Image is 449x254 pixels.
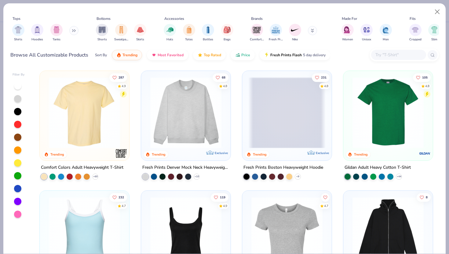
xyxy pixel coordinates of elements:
button: filter button [428,24,440,42]
button: Trending [112,50,142,60]
button: Like [321,193,330,202]
div: Bottoms [97,16,111,21]
span: 105 [422,76,428,79]
button: Like [212,73,228,82]
div: Sort By [95,52,107,58]
span: + 9 [296,175,299,179]
img: f5d85501-0dbb-4ee4-b115-c08fa3845d83 [147,77,224,148]
img: Bags Image [224,26,230,33]
button: filter button [250,24,264,42]
img: Unisex Image [363,26,370,33]
span: Bags [224,37,231,42]
span: Tanks [53,37,60,42]
span: Cropped [409,37,422,42]
span: 119 [220,196,225,199]
div: filter for Bags [221,24,233,42]
div: 4.8 [223,84,227,88]
button: Like [109,193,127,202]
img: Shirts Image [15,26,22,33]
div: filter for Shirts [12,24,24,42]
button: filter button [289,24,301,42]
div: 4.8 [425,84,429,88]
button: filter button [269,24,283,42]
span: Fresh Prints Flash [270,53,302,57]
button: Most Favorited [147,50,188,60]
img: Comfort Colors logo [115,147,128,160]
span: Fresh Prints [269,37,283,42]
button: filter button [360,24,373,42]
img: Slim Image [431,26,438,33]
img: Hoodies Image [34,26,41,33]
span: 287 [119,76,124,79]
div: Fresh Prints Denver Mock Neck Heavyweight Sweatshirt [142,164,229,171]
img: Skirts Image [137,26,144,33]
div: 4.7 [122,204,126,208]
div: Fits [410,16,416,21]
span: Skirts [136,37,144,42]
div: filter for Unisex [360,24,373,42]
button: filter button [221,24,233,42]
span: Slim [431,37,437,42]
span: Exclusive [316,151,329,155]
span: Sweatpants [114,37,128,42]
div: filter for Sweatpants [114,24,128,42]
div: filter for Women [341,24,354,42]
span: Nike [292,37,298,42]
button: filter button [380,24,392,42]
img: Comfort Colors Image [252,25,261,35]
span: Most Favorited [158,53,184,57]
div: filter for Hoodies [31,24,43,42]
img: trending.gif [116,53,121,57]
div: filter for Fresh Prints [269,24,283,42]
span: Price [241,53,250,57]
div: filter for Totes [183,24,195,42]
button: Like [413,73,431,82]
div: filter for Men [380,24,392,42]
div: 4.8 [324,84,328,88]
img: Fresh Prints Image [271,25,280,35]
div: filter for Nike [289,24,301,42]
span: 68 [221,76,225,79]
button: Like [417,193,431,202]
img: Shorts Image [99,26,106,33]
button: Like [312,73,330,82]
span: Top Rated [204,53,221,57]
span: Bottles [203,37,213,42]
div: Made For [342,16,357,21]
div: filter for Tanks [50,24,63,42]
button: filter button [409,24,422,42]
button: Price [231,50,255,60]
span: 5 day delivery [303,52,326,59]
img: TopRated.gif [198,53,203,57]
span: 231 [321,76,327,79]
button: filter button [96,24,108,42]
span: Shirts [14,37,22,42]
img: Nike Image [290,25,300,35]
img: Tanks Image [53,26,60,33]
div: Browse All Customizable Products [10,51,88,59]
button: filter button [341,24,354,42]
div: filter for Bottles [202,24,214,42]
button: Close [432,6,443,18]
img: Sweatpants Image [118,26,125,33]
button: filter button [164,24,176,42]
div: filter for Hats [164,24,176,42]
img: most_fav.gif [151,53,156,57]
button: filter button [50,24,63,42]
div: Gildan Adult Heavy Cotton T-Shirt [345,164,411,171]
button: filter button [114,24,128,42]
img: a90f7c54-8796-4cb2-9d6e-4e9644cfe0fe [224,77,302,148]
span: Comfort Colors [250,37,264,42]
button: Like [109,73,127,82]
span: + 44 [397,175,401,179]
img: Hats Image [166,26,173,33]
button: filter button [31,24,43,42]
button: Fresh Prints Flash5 day delivery [260,50,330,60]
div: 4.9 [223,204,227,208]
span: Exclusive [215,151,228,155]
img: Bottles Image [205,26,211,33]
div: 4.7 [324,204,328,208]
button: filter button [12,24,24,42]
button: filter button [202,24,214,42]
div: Comfort Colors Adult Heavyweight T-Shirt [41,164,123,171]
